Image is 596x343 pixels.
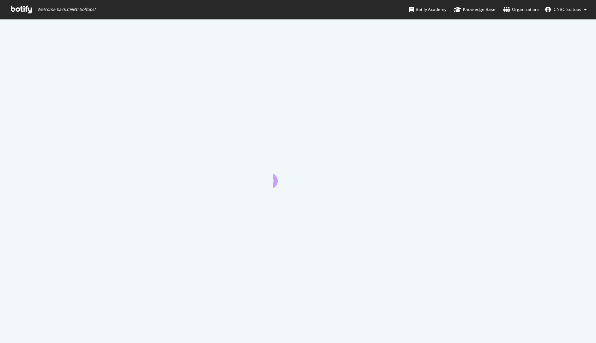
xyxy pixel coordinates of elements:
div: Organizations [503,6,540,13]
button: CNBC Softops [540,4,592,15]
span: CNBC Softops [554,6,581,12]
span: Welcome back, CNBC Softops ! [37,7,95,12]
div: Botify Academy [409,6,446,13]
div: animation [273,163,324,188]
div: Knowledge Base [454,6,495,13]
